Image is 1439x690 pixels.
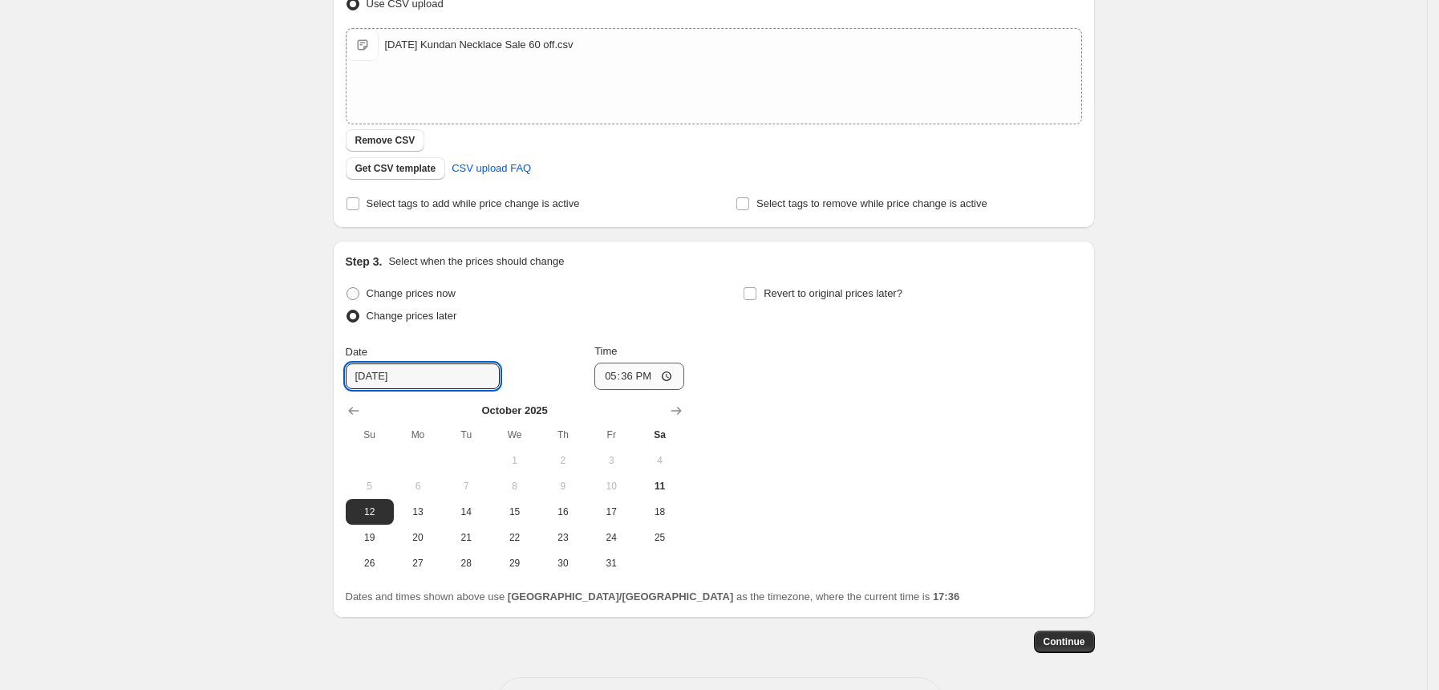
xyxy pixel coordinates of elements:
span: Time [594,345,617,357]
span: Tu [448,428,484,441]
button: Thursday October 30 2025 [539,550,587,576]
a: CSV upload FAQ [442,156,541,181]
button: Show next month, November 2025 [665,400,687,422]
button: Sunday October 12 2025 [346,499,394,525]
span: 18 [642,505,677,518]
button: Friday October 24 2025 [587,525,635,550]
button: Wednesday October 1 2025 [490,448,538,473]
button: Saturday October 4 2025 [635,448,683,473]
button: Wednesday October 8 2025 [490,473,538,499]
button: Thursday October 23 2025 [539,525,587,550]
th: Thursday [539,422,587,448]
button: Thursday October 2 2025 [539,448,587,473]
button: Continue [1034,631,1095,653]
div: [DATE] Kundan Necklace Sale 60 off.csv [385,37,574,53]
span: 7 [448,480,484,493]
button: Friday October 31 2025 [587,550,635,576]
span: 3 [594,454,629,467]
button: Today Saturday October 11 2025 [635,473,683,499]
span: 13 [400,505,436,518]
span: 5 [352,480,387,493]
button: Sunday October 5 2025 [346,473,394,499]
button: Wednesday October 29 2025 [490,550,538,576]
span: Su [352,428,387,441]
button: Tuesday October 21 2025 [442,525,490,550]
span: 1 [497,454,532,467]
span: 11 [642,480,677,493]
input: 10/11/2025 [346,363,500,389]
button: Get CSV template [346,157,446,180]
th: Friday [587,422,635,448]
span: Change prices later [367,310,457,322]
button: Thursday October 16 2025 [539,499,587,525]
button: Sunday October 19 2025 [346,525,394,550]
button: Tuesday October 14 2025 [442,499,490,525]
button: Monday October 20 2025 [394,525,442,550]
span: 30 [545,557,581,570]
span: Dates and times shown above use as the timezone, where the current time is [346,591,960,603]
span: Get CSV template [355,162,436,175]
span: 12 [352,505,387,518]
span: 10 [594,480,629,493]
span: 6 [400,480,436,493]
button: Saturday October 25 2025 [635,525,683,550]
button: Monday October 13 2025 [394,499,442,525]
span: 24 [594,531,629,544]
span: Continue [1044,635,1085,648]
button: Wednesday October 15 2025 [490,499,538,525]
span: 8 [497,480,532,493]
b: 17:36 [933,591,959,603]
span: We [497,428,532,441]
button: Wednesday October 22 2025 [490,525,538,550]
span: 20 [400,531,436,544]
button: Monday October 6 2025 [394,473,442,499]
th: Monday [394,422,442,448]
span: CSV upload FAQ [452,160,531,177]
button: Tuesday October 28 2025 [442,550,490,576]
button: Friday October 10 2025 [587,473,635,499]
span: 21 [448,531,484,544]
span: Th [545,428,581,441]
input: 12:00 [594,363,684,390]
h2: Step 3. [346,254,383,270]
span: Change prices now [367,287,456,299]
span: 2 [545,454,581,467]
button: Remove CSV [346,129,425,152]
span: 26 [352,557,387,570]
span: 25 [642,531,677,544]
span: 9 [545,480,581,493]
span: Revert to original prices later? [764,287,902,299]
th: Sunday [346,422,394,448]
th: Wednesday [490,422,538,448]
span: Select tags to add while price change is active [367,197,580,209]
span: Date [346,346,367,358]
span: 31 [594,557,629,570]
button: Monday October 27 2025 [394,550,442,576]
span: 22 [497,531,532,544]
span: Sa [642,428,677,441]
span: Remove CSV [355,134,415,147]
th: Saturday [635,422,683,448]
span: 19 [352,531,387,544]
button: Show previous month, September 2025 [343,400,365,422]
button: Friday October 3 2025 [587,448,635,473]
p: Select when the prices should change [388,254,564,270]
span: Mo [400,428,436,441]
span: 15 [497,505,532,518]
th: Tuesday [442,422,490,448]
b: [GEOGRAPHIC_DATA]/[GEOGRAPHIC_DATA] [508,591,733,603]
button: Friday October 17 2025 [587,499,635,525]
button: Saturday October 18 2025 [635,499,683,525]
span: 23 [545,531,581,544]
span: 17 [594,505,629,518]
span: 27 [400,557,436,570]
span: 4 [642,454,677,467]
span: Select tags to remove while price change is active [756,197,987,209]
button: Tuesday October 7 2025 [442,473,490,499]
span: 16 [545,505,581,518]
span: 29 [497,557,532,570]
span: Fr [594,428,629,441]
button: Sunday October 26 2025 [346,550,394,576]
span: 28 [448,557,484,570]
button: Thursday October 9 2025 [539,473,587,499]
